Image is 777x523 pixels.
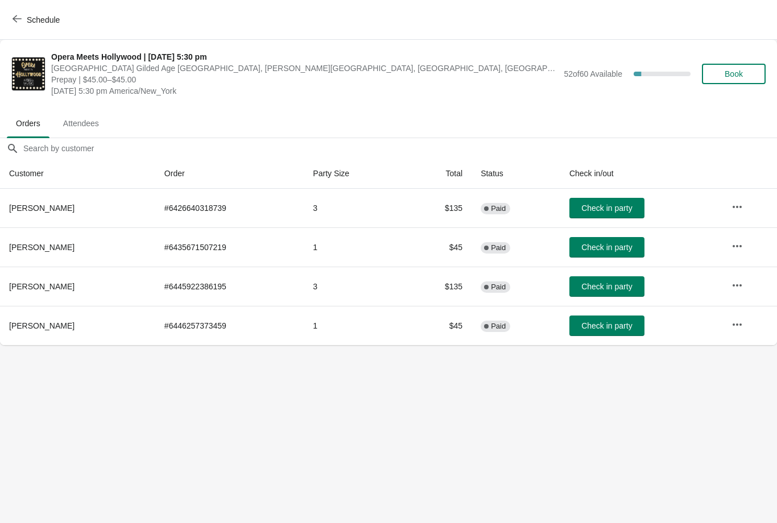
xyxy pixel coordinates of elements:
[9,321,75,330] span: [PERSON_NAME]
[581,282,632,291] span: Check in party
[155,227,304,267] td: # 6435671507219
[569,198,644,218] button: Check in party
[491,204,506,213] span: Paid
[569,316,644,336] button: Check in party
[304,227,405,267] td: 1
[581,321,632,330] span: Check in party
[9,282,75,291] span: [PERSON_NAME]
[304,189,405,227] td: 3
[155,159,304,189] th: Order
[491,283,506,292] span: Paid
[405,306,472,345] td: $45
[405,159,472,189] th: Total
[51,63,558,74] span: [GEOGRAPHIC_DATA] Gilded Age [GEOGRAPHIC_DATA], [PERSON_NAME][GEOGRAPHIC_DATA], [GEOGRAPHIC_DATA]...
[560,159,722,189] th: Check in/out
[304,159,405,189] th: Party Size
[155,267,304,306] td: # 6445922386195
[564,69,622,78] span: 52 of 60 Available
[23,138,777,159] input: Search by customer
[51,51,558,63] span: Opera Meets Hollywood | [DATE] 5:30 pm
[51,74,558,85] span: Prepay | $45.00–$45.00
[581,243,632,252] span: Check in party
[405,267,472,306] td: $135
[9,243,75,252] span: [PERSON_NAME]
[51,85,558,97] span: [DATE] 5:30 pm America/New_York
[405,189,472,227] td: $135
[569,276,644,297] button: Check in party
[155,306,304,345] td: # 6446257373459
[581,204,632,213] span: Check in party
[491,322,506,331] span: Paid
[304,267,405,306] td: 3
[702,64,766,84] button: Book
[27,15,60,24] span: Schedule
[54,113,108,134] span: Attendees
[405,227,472,267] td: $45
[472,159,560,189] th: Status
[12,57,45,90] img: Opera Meets Hollywood | Thursday, August 21 at 5:30 pm
[7,113,49,134] span: Orders
[9,204,75,213] span: [PERSON_NAME]
[6,10,69,30] button: Schedule
[304,306,405,345] td: 1
[491,243,506,252] span: Paid
[725,69,743,78] span: Book
[155,189,304,227] td: # 6426640318739
[569,237,644,258] button: Check in party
